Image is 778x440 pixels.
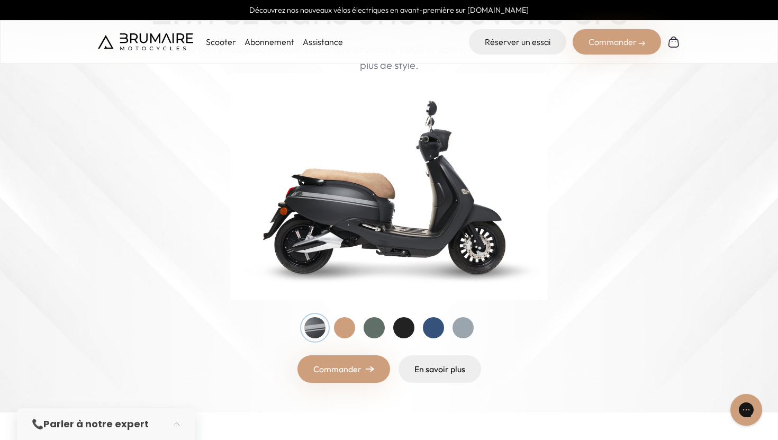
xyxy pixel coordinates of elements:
a: Assistance [303,37,343,47]
a: Commander [297,355,390,383]
a: Abonnement [245,37,294,47]
img: right-arrow-2.png [639,40,645,47]
img: Panier [667,35,680,48]
img: Brumaire Motocycles [98,33,193,50]
img: right-arrow.png [366,366,374,372]
a: Réserver un essai [469,29,566,55]
iframe: Gorgias live chat messenger [725,390,767,429]
p: Scooter [206,35,236,48]
div: Commander [573,29,661,55]
a: En savoir plus [399,355,481,383]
